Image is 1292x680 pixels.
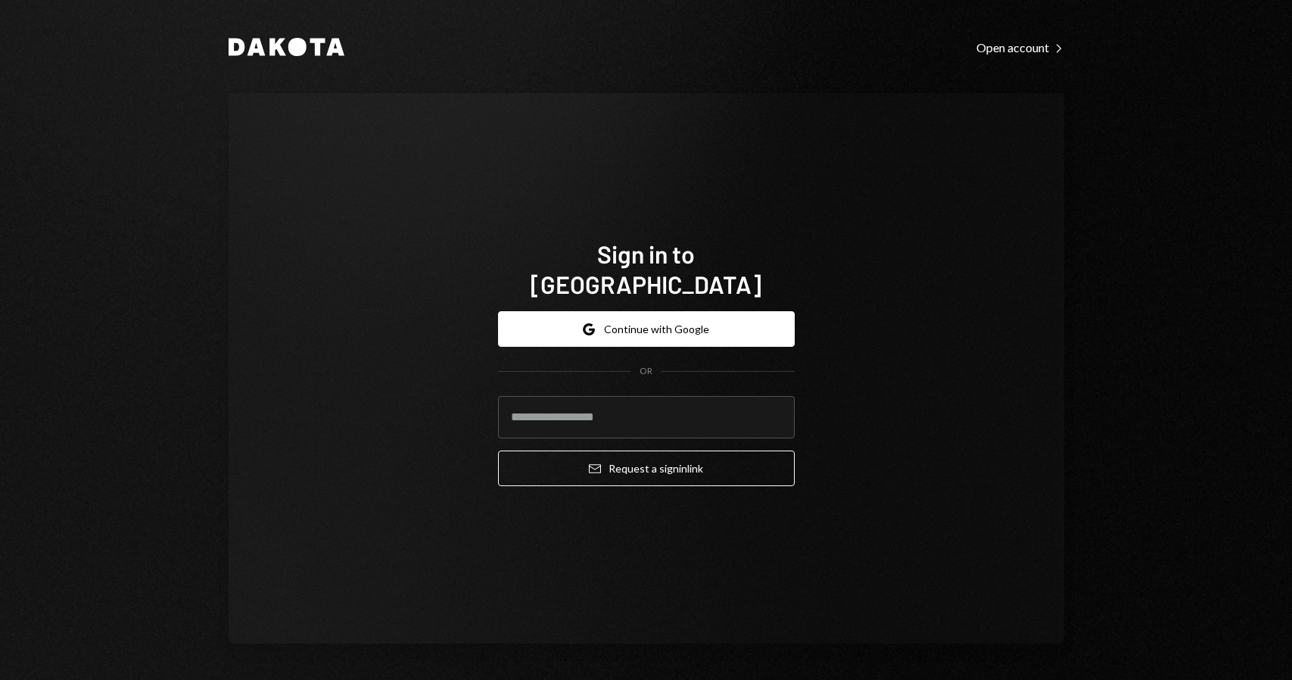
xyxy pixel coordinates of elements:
button: Request a signinlink [498,451,795,486]
div: OR [640,365,652,378]
h1: Sign in to [GEOGRAPHIC_DATA] [498,239,795,299]
button: Continue with Google [498,311,795,347]
a: Open account [976,39,1064,55]
div: Open account [976,40,1064,55]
